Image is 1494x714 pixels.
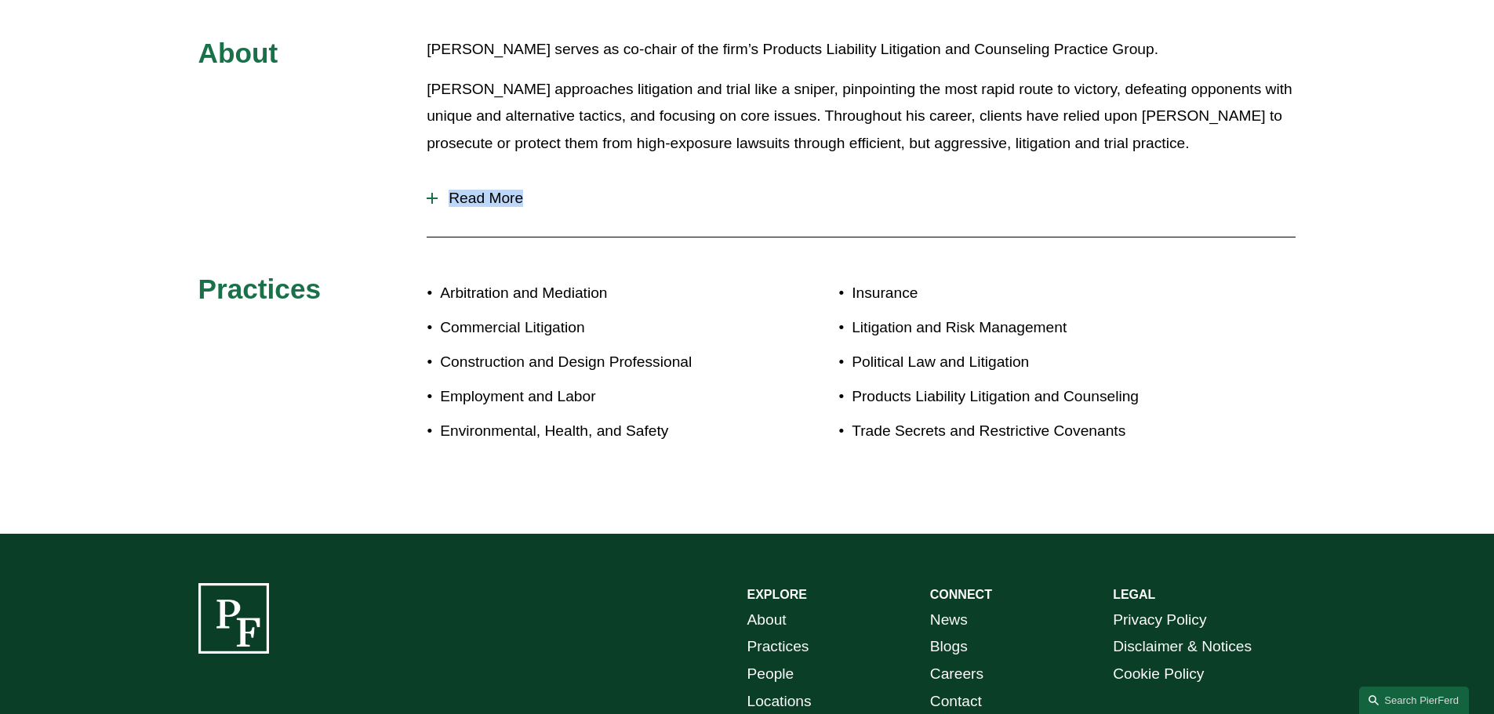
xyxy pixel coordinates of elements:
p: Commercial Litigation [440,314,747,342]
strong: CONNECT [930,588,992,601]
a: Privacy Policy [1113,607,1206,634]
a: Careers [930,661,983,688]
a: About [747,607,787,634]
p: Arbitration and Mediation [440,280,747,307]
a: Search this site [1359,687,1469,714]
p: [PERSON_NAME] approaches litigation and trial like a sniper, pinpointing the most rapid route to ... [427,76,1296,158]
p: Products Liability Litigation and Counseling [852,383,1205,411]
button: Read More [427,178,1296,219]
a: Blogs [930,633,968,661]
a: Disclaimer & Notices [1113,633,1252,661]
p: Environmental, Health, and Safety [440,418,747,445]
strong: EXPLORE [747,588,807,601]
span: Practices [198,274,322,304]
a: People [747,661,794,688]
a: News [930,607,968,634]
span: About [198,38,278,68]
p: Political Law and Litigation [852,349,1205,376]
p: Construction and Design Professional [440,349,747,376]
p: Insurance [852,280,1205,307]
p: Trade Secrets and Restrictive Covenants [852,418,1205,445]
p: [PERSON_NAME] serves as co-chair of the firm’s Products Liability Litigation and Counseling Pract... [427,36,1296,63]
strong: LEGAL [1113,588,1155,601]
p: Litigation and Risk Management [852,314,1205,342]
p: Employment and Labor [440,383,747,411]
a: Cookie Policy [1113,661,1204,688]
span: Read More [438,190,1296,207]
a: Practices [747,633,809,661]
